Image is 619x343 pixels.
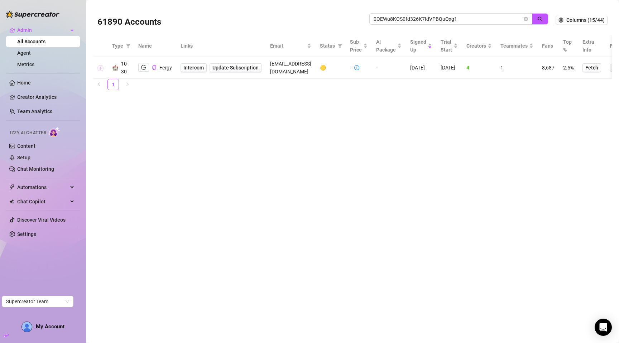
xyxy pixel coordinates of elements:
[372,35,406,57] th: AI Package
[138,63,149,72] button: logout
[500,65,503,71] span: 1
[125,40,132,51] span: filter
[336,40,344,51] span: filter
[183,64,204,72] span: Intercom
[125,82,130,86] span: right
[17,80,31,86] a: Home
[97,82,101,86] span: left
[595,319,612,336] div: Open Intercom Messenger
[466,65,469,71] span: 4
[122,79,133,90] li: Next Page
[210,63,261,72] button: Update Subscription
[17,231,36,237] a: Settings
[538,16,543,21] span: search
[17,50,31,56] a: Agent
[98,65,104,71] button: Expand row
[22,322,32,332] img: AD_cMMTxCeTpmN1d5MnKJ1j-_uXZCpTKapSSqNGg4PyXtR_tCW7gZXTNmFz2tpVv9LSyNV7ff1CaS4f4q0HLYKULQOwoM5GQR...
[372,57,406,79] td: -
[266,35,316,57] th: Email
[9,199,14,204] img: Chat Copilot
[320,42,335,50] span: Status
[270,42,306,50] span: Email
[17,196,68,207] span: Chat Copilot
[181,63,207,72] a: Intercom
[406,35,436,57] th: Signed Up
[350,38,362,54] span: Sub Price
[354,65,359,70] span: info-circle
[6,296,69,307] span: Supercreator Team
[578,35,605,57] th: Extra Info
[17,24,68,36] span: Admin
[374,15,522,23] input: Search by UID / Name / Email / Creator Username
[107,79,119,90] li: 1
[376,38,396,54] span: AI Package
[93,79,105,90] li: Previous Page
[10,130,46,136] span: Izzy AI Chatter
[49,127,60,137] img: AI Chatter
[585,65,598,71] span: Fetch
[350,64,351,72] div: -
[320,65,326,71] span: 🟡
[17,91,75,103] a: Creator Analytics
[134,35,176,57] th: Name
[4,333,9,338] span: build
[112,42,123,50] span: Type
[338,44,342,48] span: filter
[176,35,266,57] th: Links
[558,18,563,23] span: setting
[436,57,462,79] td: [DATE]
[212,65,259,71] span: Update Subscription
[17,166,54,172] a: Chat Monitoring
[441,38,452,54] span: Trial Start
[17,62,34,67] a: Metrics
[141,65,146,70] span: logout
[462,35,496,57] th: Creators
[122,79,133,90] button: right
[559,35,578,57] th: Top %
[152,65,157,70] span: copy
[582,63,601,72] button: Fetch
[556,16,608,24] button: Columns (15/44)
[410,38,426,54] span: Signed Up
[566,17,605,23] span: Columns (15/44)
[266,57,316,79] td: [EMAIL_ADDRESS][DOMAIN_NAME]
[17,39,45,44] a: All Accounts
[121,60,130,76] div: 10-30
[17,108,52,114] a: Team Analytics
[9,184,15,190] span: thunderbolt
[346,35,372,57] th: Sub Price
[126,44,130,48] span: filter
[97,16,161,28] h3: 61890 Accounts
[159,65,172,71] span: Fergy
[6,11,59,18] img: logo-BBDzfeDw.svg
[9,27,15,33] span: crown
[17,143,35,149] a: Content
[93,79,105,90] button: left
[524,17,528,21] button: close-circle
[496,35,538,57] th: Teammates
[500,42,528,50] span: Teammates
[36,323,64,330] span: My Account
[108,79,119,90] a: 1
[542,65,555,71] span: 8,687
[406,57,436,79] td: [DATE]
[436,35,462,57] th: Trial Start
[563,65,574,71] span: 2.5%
[538,35,559,57] th: Fans
[17,155,30,160] a: Setup
[17,182,68,193] span: Automations
[17,217,66,223] a: Discover Viral Videos
[112,64,118,72] div: 🏰
[152,65,157,70] button: Copy Account UID
[466,42,486,50] span: Creators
